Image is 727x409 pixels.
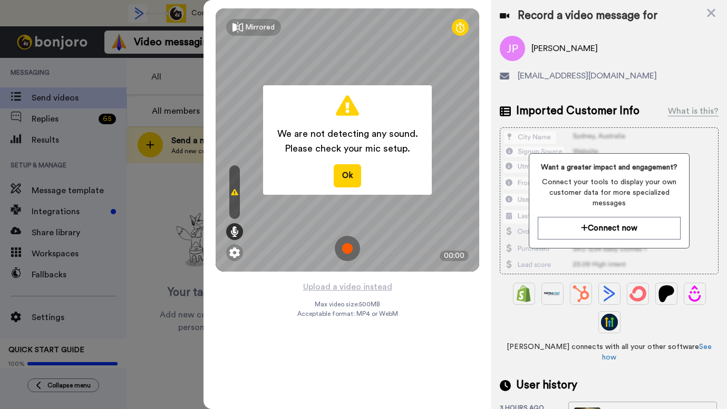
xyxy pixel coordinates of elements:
img: ActiveCampaign [601,285,618,302]
a: See how [602,343,712,361]
img: GoHighLevel [601,314,618,331]
button: Upload a video instead [300,280,395,294]
img: Ontraport [544,285,561,302]
img: Patreon [658,285,675,302]
span: We are not detecting any sound. [277,126,418,141]
span: User history [516,377,577,393]
img: Hubspot [573,285,589,302]
img: Shopify [516,285,532,302]
img: ConvertKit [629,285,646,302]
div: What is this? [668,105,719,117]
div: message notification from Amy, 6d ago. Hi Leah, I’d love to ask you a quick question: If Bonjoro ... [16,22,195,57]
p: Hi [PERSON_NAME], I’d love to ask you a quick question: If [PERSON_NAME] could introduce a new fe... [46,30,182,41]
img: Drip [686,285,703,302]
button: Connect now [538,217,681,240]
span: Acceptable format: MP4 or WebM [297,310,398,318]
img: Profile image for Amy [24,32,41,48]
p: Message from Amy, sent 6d ago [46,41,182,50]
span: Max video size: 500 MB [315,300,380,308]
button: Ok [334,164,361,187]
span: Connect your tools to display your own customer data for more specialized messages [538,177,681,208]
span: Want a greater impact and engagement? [538,162,681,173]
img: ic_gear.svg [229,247,240,258]
span: Please check your mic setup. [277,141,418,156]
span: Imported Customer Info [516,103,639,119]
span: [PERSON_NAME] connects with all your other software [500,342,719,363]
img: ic_record_start.svg [335,236,360,261]
div: 00:00 [440,251,469,261]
